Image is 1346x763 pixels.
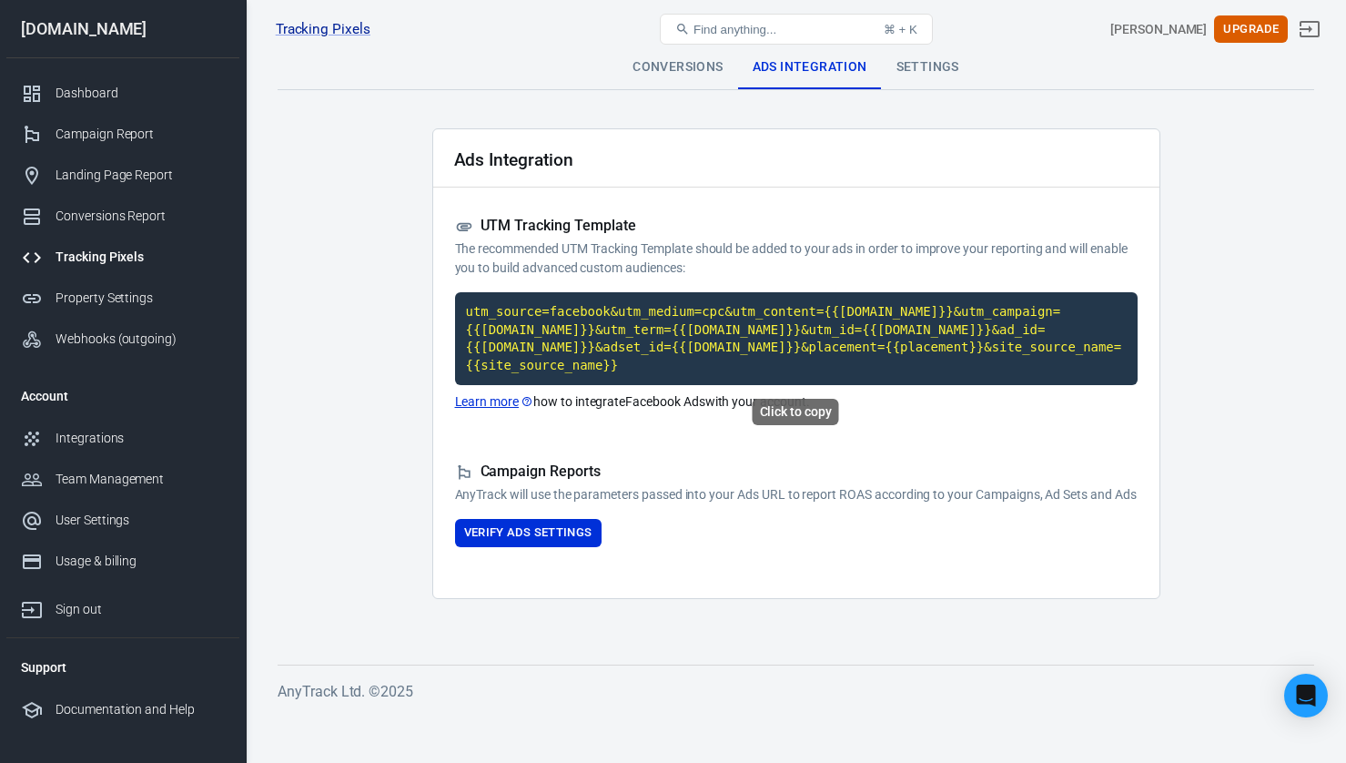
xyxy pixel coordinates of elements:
[455,292,1138,385] code: Click to copy
[455,519,602,547] button: Verify Ads Settings
[455,392,534,412] a: Learn more
[276,20,370,39] a: Tracking Pixels
[455,392,1138,412] p: how to integrate Facebook Ads with your account.
[56,166,225,185] div: Landing Page Report
[882,46,974,89] div: Settings
[6,21,239,37] div: [DOMAIN_NAME]
[6,374,239,418] li: Account
[455,239,1138,278] p: The recommended UTM Tracking Template should be added to your ads in order to improve your report...
[6,73,239,114] a: Dashboard
[1214,15,1288,44] button: Upgrade
[56,289,225,308] div: Property Settings
[1288,7,1331,51] a: Sign out
[6,646,239,689] li: Support
[455,485,1138,504] p: AnyTrack will use the parameters passed into your Ads URL to report ROAS according to your Campai...
[6,459,239,500] a: Team Management
[56,330,225,349] div: Webhooks (outgoing)
[56,700,225,719] div: Documentation and Help
[884,23,917,36] div: ⌘ + K
[455,463,1138,482] h5: Campaign Reports
[56,429,225,448] div: Integrations
[278,680,1314,703] h6: AnyTrack Ltd. © 2025
[56,511,225,530] div: User Settings
[6,418,239,459] a: Integrations
[693,23,776,36] span: Find anything...
[753,399,839,425] div: Click to copy
[6,541,239,582] a: Usage & billing
[56,84,225,103] div: Dashboard
[455,217,1138,236] h5: UTM Tracking Template
[660,14,933,45] button: Find anything...⌘ + K
[1284,674,1328,717] div: Open Intercom Messenger
[6,237,239,278] a: Tracking Pixels
[6,278,239,319] a: Property Settings
[6,319,239,360] a: Webhooks (outgoing)
[6,155,239,196] a: Landing Page Report
[56,125,225,144] div: Campaign Report
[454,150,573,169] h2: Ads Integration
[56,600,225,619] div: Sign out
[6,582,239,630] a: Sign out
[6,196,239,237] a: Conversions Report
[618,46,737,89] div: Conversions
[56,552,225,571] div: Usage & billing
[56,470,225,489] div: Team Management
[1110,20,1207,39] div: Account id: 8SSHn9Ca
[738,46,882,89] div: Ads Integration
[56,207,225,226] div: Conversions Report
[6,114,239,155] a: Campaign Report
[6,500,239,541] a: User Settings
[56,248,225,267] div: Tracking Pixels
